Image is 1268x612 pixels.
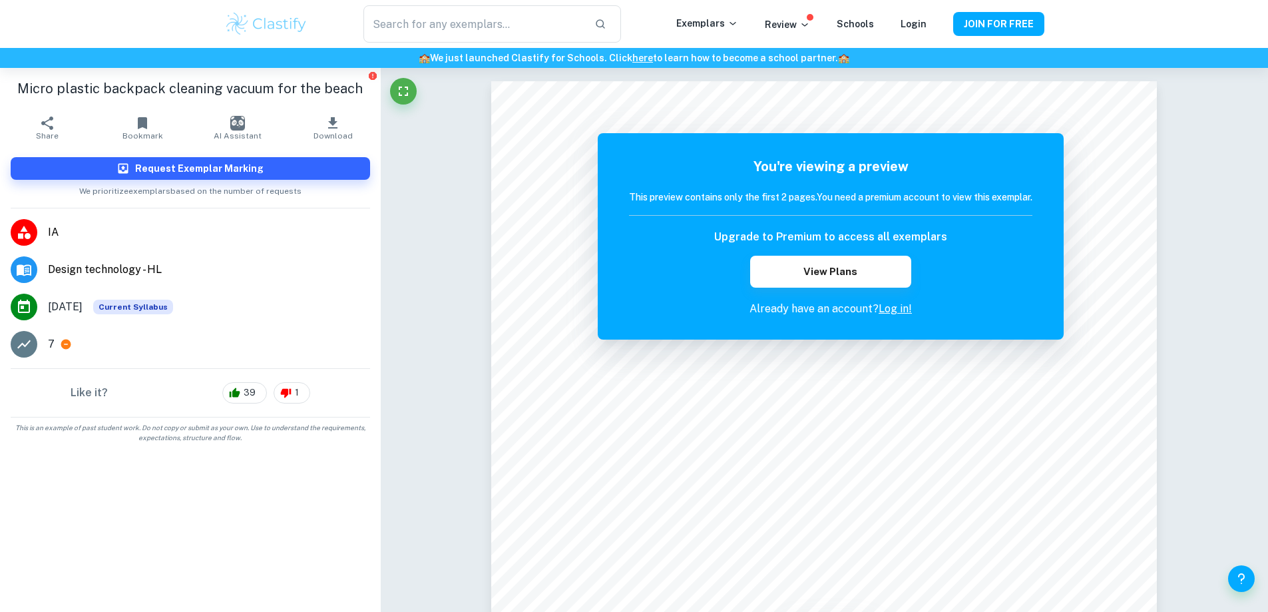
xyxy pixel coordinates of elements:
[222,382,267,404] div: 39
[224,11,309,37] img: Clastify logo
[274,382,310,404] div: 1
[632,53,653,63] a: here
[95,109,190,147] button: Bookmark
[230,116,245,131] img: AI Assistant
[629,156,1032,176] h5: You're viewing a preview
[314,131,353,141] span: Download
[286,109,381,147] button: Download
[3,51,1265,65] h6: We just launched Clastify for Schools. Click to learn how to become a school partner.
[368,71,378,81] button: Report issue
[1228,565,1255,592] button: Help and Feedback
[93,300,173,314] span: Current Syllabus
[122,131,163,141] span: Bookmark
[363,5,583,43] input: Search for any exemplars...
[5,423,375,443] span: This is an example of past student work. Do not copy or submit as your own. Use to understand the...
[879,302,912,315] a: Log in!
[838,53,849,63] span: 🏫
[93,300,173,314] div: This exemplar is based on the current syllabus. Feel free to refer to it for inspiration/ideas wh...
[629,301,1032,317] p: Already have an account?
[953,12,1044,36] button: JOIN FOR FREE
[837,19,874,29] a: Schools
[135,161,264,176] h6: Request Exemplar Marking
[750,256,911,288] button: View Plans
[676,16,738,31] p: Exemplars
[48,262,370,278] span: Design technology - HL
[190,109,286,147] button: AI Assistant
[71,385,108,401] h6: Like it?
[714,229,947,245] h6: Upgrade to Premium to access all exemplars
[419,53,430,63] span: 🏫
[48,299,83,315] span: [DATE]
[288,386,306,400] span: 1
[48,224,370,240] span: IA
[765,17,810,32] p: Review
[214,131,262,141] span: AI Assistant
[901,19,927,29] a: Login
[11,157,370,180] button: Request Exemplar Marking
[629,190,1032,204] h6: This preview contains only the first 2 pages. You need a premium account to view this exemplar.
[79,180,302,197] span: We prioritize exemplars based on the number of requests
[11,79,370,99] h1: Micro plastic backpack cleaning vacuum for the beach
[236,386,263,400] span: 39
[48,336,55,352] p: 7
[390,78,417,105] button: Fullscreen
[36,131,59,141] span: Share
